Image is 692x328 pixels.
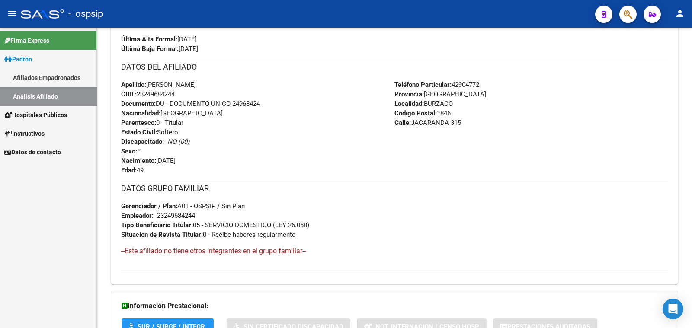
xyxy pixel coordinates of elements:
span: [GEOGRAPHIC_DATA] [121,109,223,117]
strong: Calle: [394,119,411,127]
span: Firma Express [4,36,49,45]
strong: Provincia: [394,90,424,98]
strong: Teléfono Particular: [394,81,452,89]
strong: Edad: [121,166,137,174]
span: F [121,147,141,155]
span: 42904772 [394,81,479,89]
strong: Última Baja Formal: [121,45,179,53]
strong: Sexo: [121,147,137,155]
span: Soltero [121,128,178,136]
span: 05 - SERVICIO DOMESTICO (LEY 26.068) [121,221,309,229]
strong: Estado Civil: [121,128,157,136]
span: [GEOGRAPHIC_DATA] [394,90,486,98]
span: [PERSON_NAME] [121,81,196,89]
strong: Última Alta Formal: [121,35,177,43]
strong: Tipo Beneficiario Titular: [121,221,193,229]
span: [DATE] [121,157,176,165]
mat-icon: menu [7,8,17,19]
strong: Localidad: [394,100,424,108]
strong: Apellido: [121,81,146,89]
strong: Documento: [121,100,156,108]
span: A01 - OSPSIP / Sin Plan [121,202,245,210]
span: Instructivos [4,129,45,138]
strong: Situacion de Revista Titular: [121,231,203,239]
span: 49 [121,166,144,174]
i: NO (00) [167,138,189,146]
span: Hospitales Públicos [4,110,67,120]
strong: Nacimiento: [121,157,156,165]
h3: DATOS GRUPO FAMILIAR [121,182,668,194]
span: BURZACO [394,100,453,108]
span: 0 - Titular [121,119,183,127]
strong: Código Postal: [394,109,437,117]
div: Open Intercom Messenger [663,299,683,319]
strong: Empleador: [121,212,154,220]
strong: Parentesco: [121,119,156,127]
h3: DATOS DEL AFILIADO [121,61,668,73]
span: Datos de contacto [4,147,61,157]
span: [DATE] [121,45,198,53]
span: 1846 [394,109,451,117]
span: [DATE] [121,35,197,43]
div: 23249684244 [157,211,195,220]
mat-icon: person [675,8,685,19]
strong: Gerenciador / Plan: [121,202,177,210]
span: DU - DOCUMENTO UNICO 24968424 [121,100,260,108]
strong: Nacionalidad: [121,109,160,117]
span: 23249684244 [121,90,175,98]
span: Padrón [4,54,32,64]
strong: CUIL: [121,90,137,98]
span: 0 - Recibe haberes regularmente [121,231,295,239]
strong: Discapacitado: [121,138,164,146]
h4: --Este afiliado no tiene otros integrantes en el grupo familiar-- [121,246,668,256]
span: - ospsip [68,4,103,23]
h3: Información Prestacional: [122,300,667,312]
span: JACARANDA 315 [394,119,461,127]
